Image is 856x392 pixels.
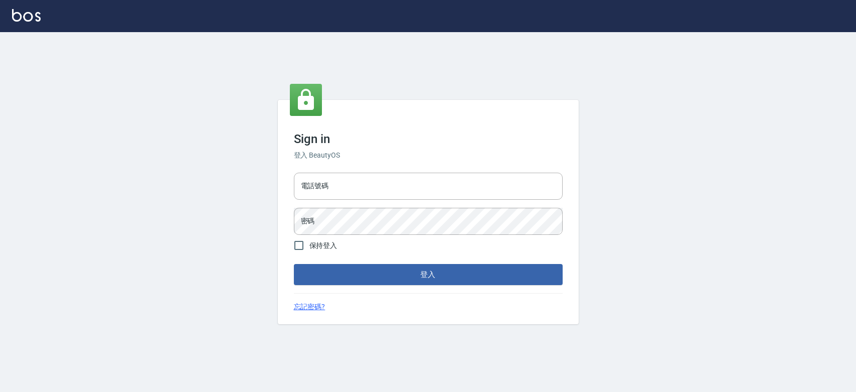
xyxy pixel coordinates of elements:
h3: Sign in [294,132,563,146]
button: 登入 [294,264,563,285]
img: Logo [12,9,41,22]
a: 忘記密碼? [294,302,325,312]
span: 保持登入 [309,240,337,251]
h6: 登入 BeautyOS [294,150,563,161]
